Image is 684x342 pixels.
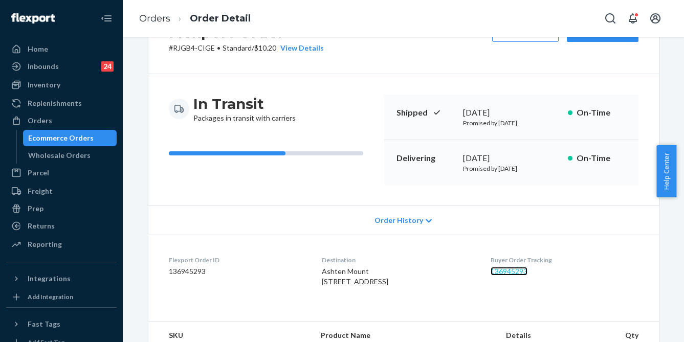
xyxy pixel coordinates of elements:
[190,13,251,24] a: Order Detail
[131,4,259,34] ol: breadcrumbs
[96,8,117,29] button: Close Navigation
[276,43,324,53] button: View Details
[169,43,324,53] p: # RJGB4-CIGE / $10.20
[217,43,220,52] span: •
[6,77,117,93] a: Inventory
[23,147,117,164] a: Wholesale Orders
[577,152,626,164] p: On-Time
[28,221,55,231] div: Returns
[656,145,676,197] button: Help Center
[6,316,117,332] button: Fast Tags
[28,150,91,161] div: Wholesale Orders
[6,200,117,217] a: Prep
[322,267,388,286] span: Ashten Mount [STREET_ADDRESS]
[491,256,638,264] dt: Buyer Order Tracking
[6,165,117,181] a: Parcel
[645,8,666,29] button: Open account menu
[6,112,117,129] a: Orders
[623,8,643,29] button: Open notifications
[28,44,48,54] div: Home
[28,203,43,214] div: Prep
[28,239,62,249] div: Reporting
[6,183,117,199] a: Freight
[396,152,455,164] p: Delivering
[463,119,560,127] p: Promised by [DATE]
[28,186,53,196] div: Freight
[322,256,474,264] dt: Destination
[463,107,560,119] div: [DATE]
[223,43,252,52] span: Standard
[491,267,527,276] a: 136945293
[6,58,117,75] a: Inbounds24
[11,13,55,24] img: Flexport logo
[139,13,170,24] a: Orders
[169,256,305,264] dt: Flexport Order ID
[577,107,626,119] p: On-Time
[396,107,455,119] p: Shipped
[28,116,52,126] div: Orders
[193,95,296,123] div: Packages in transit with carriers
[374,215,423,225] span: Order History
[28,61,59,72] div: Inbounds
[169,266,305,277] dd: 136945293
[28,273,71,284] div: Integrations
[463,164,560,173] p: Promised by [DATE]
[28,80,60,90] div: Inventory
[193,95,296,113] h3: In Transit
[28,133,94,143] div: Ecommerce Orders
[28,319,60,329] div: Fast Tags
[463,152,560,164] div: [DATE]
[6,291,117,303] a: Add Integration
[6,95,117,111] a: Replenishments
[28,168,49,178] div: Parcel
[101,61,114,72] div: 24
[600,8,621,29] button: Open Search Box
[23,130,117,146] a: Ecommerce Orders
[28,98,82,108] div: Replenishments
[6,218,117,234] a: Returns
[6,236,117,253] a: Reporting
[28,292,73,301] div: Add Integration
[6,41,117,57] a: Home
[6,270,117,287] button: Integrations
